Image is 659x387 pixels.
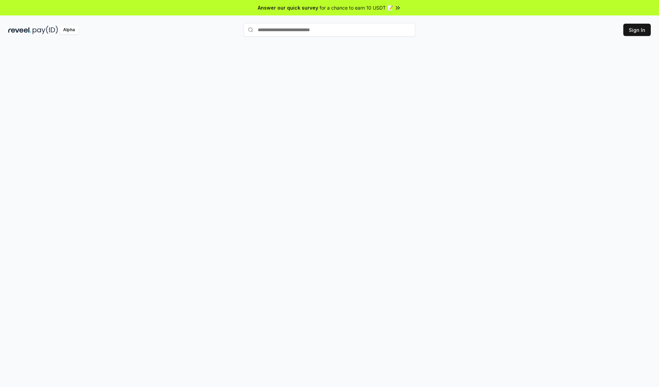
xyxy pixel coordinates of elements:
button: Sign In [623,24,651,36]
span: Answer our quick survey [258,4,318,11]
img: reveel_dark [8,26,31,34]
img: pay_id [33,26,58,34]
span: for a chance to earn 10 USDT 📝 [320,4,393,11]
div: Alpha [59,26,79,34]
